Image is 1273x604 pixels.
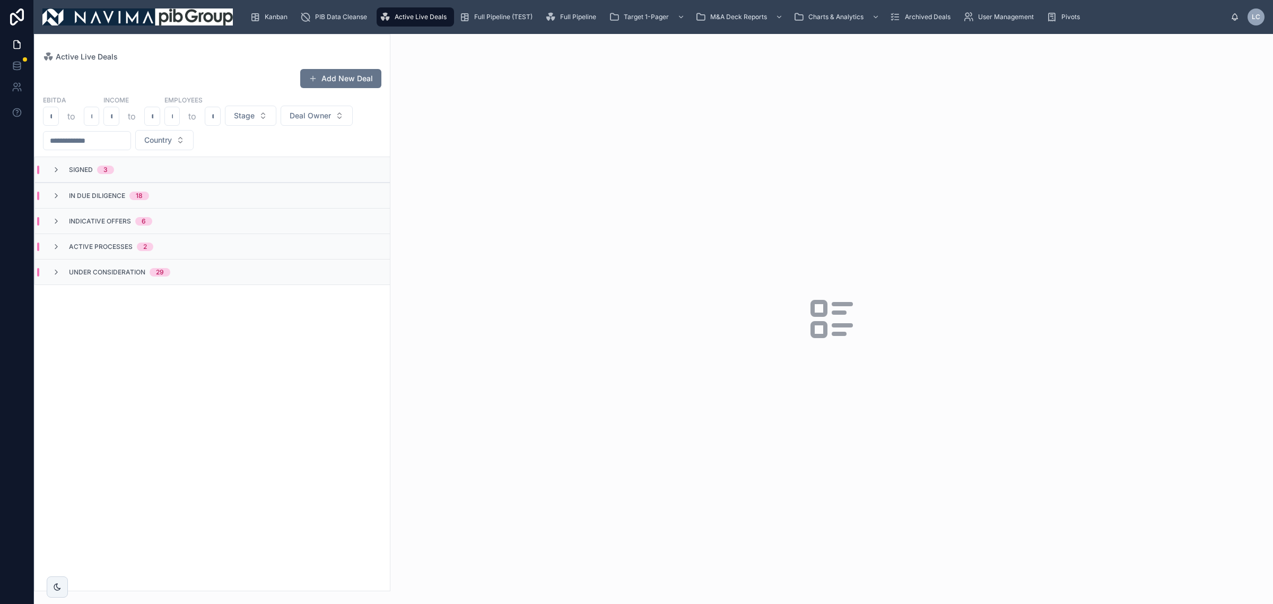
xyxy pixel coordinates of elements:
span: Full Pipeline [560,13,596,21]
p: to [188,110,196,123]
button: Select Button [135,130,194,150]
span: Stage [234,110,255,121]
a: Kanban [247,7,295,27]
button: Select Button [225,106,276,126]
span: Charts & Analytics [808,13,864,21]
span: Pivots [1061,13,1080,21]
div: 3 [103,166,108,174]
a: Active Live Deals [43,51,118,62]
span: PIB Data Cleanse [315,13,367,21]
span: LC [1252,13,1260,21]
span: Target 1-Pager [624,13,669,21]
a: M&A Deck Reports [692,7,788,27]
span: Active Live Deals [56,51,118,62]
span: Full Pipeline (TEST) [474,13,533,21]
p: to [128,110,136,123]
a: Pivots [1043,7,1087,27]
span: User Management [978,13,1034,21]
a: Full Pipeline (TEST) [456,7,540,27]
div: scrollable content [241,5,1231,29]
a: Full Pipeline [542,7,604,27]
button: Add New Deal [300,69,381,88]
span: Country [144,135,172,145]
p: to [67,110,75,123]
a: Archived Deals [887,7,958,27]
button: Select Button [281,106,353,126]
div: 6 [142,217,146,226]
span: Deal Owner [290,110,331,121]
label: EBITDA [43,95,66,105]
span: Indicative Offers [69,217,131,226]
div: 29 [156,268,164,277]
span: Kanban [265,13,287,21]
a: Active Live Deals [377,7,454,27]
span: Active Live Deals [395,13,447,21]
a: PIB Data Cleanse [297,7,374,27]
span: M&A Deck Reports [710,13,767,21]
a: User Management [960,7,1041,27]
span: Archived Deals [905,13,951,21]
label: Income [103,95,129,105]
img: App logo [42,8,233,25]
label: Employees [164,95,203,105]
a: Charts & Analytics [790,7,885,27]
span: Active Processes [69,243,133,251]
span: Signed [69,166,93,174]
div: 18 [136,192,143,200]
span: Under Consideration [69,268,145,277]
a: Target 1-Pager [606,7,690,27]
div: 2 [143,243,147,251]
span: In Due Diligence [69,192,125,200]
